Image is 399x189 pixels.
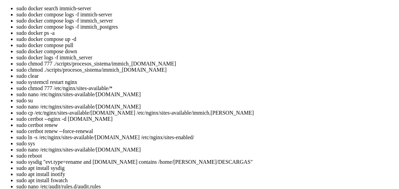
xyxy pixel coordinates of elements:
[3,20,310,26] x-row: see /var/log/unattended-upgrades/unattended-upgrades.log
[16,159,396,165] li: sudo sysdig "evt.type=rename and [DOMAIN_NAME] contains /home/[PERSON_NAME]/DESCARGAS"
[16,61,396,67] li: sudo chmod 777 ./scripts/procesos_sistema/immich_[DOMAIN_NAME]
[16,98,396,104] li: sudo su
[3,38,310,43] x-row: the exact distribution terms for each program are described in the
[16,91,396,98] li: sudo nano /etc/nginx/sites-available/[DOMAIN_NAME]
[16,110,396,116] li: sudo cp /etc/nginx/sites-available/[DOMAIN_NAME] /etc/nginx/sites-available/immich.[PERSON_NAME]
[16,36,396,42] li: sudo docker compose up -d
[3,67,310,72] x-row: Last login: [DATE] from [TECHNICAL_ID]
[16,18,396,24] li: sudo docker compose logs -f immich_server
[16,128,396,134] li: sudo certbot renew --force-renewal
[41,72,49,78] span: ~ $
[16,30,396,36] li: sudo docker ps -a
[16,177,396,184] li: sudo apt install fswatch
[16,134,396,141] li: sudo ln -s /etc/nginx/sites-available/[DOMAIN_NAME] /etc/nginx/sites-enabled/
[3,32,310,38] x-row: The programs included with the Debian GNU/Linux system are free software;
[16,116,396,122] li: sudo certbot --nginx -d [DOMAIN_NAME]
[16,67,396,73] li: sudo chmod ./scripts/procesos_sistema/immich_[DOMAIN_NAME]
[3,72,310,78] x-row: : sudo
[16,104,396,110] li: sudo nano /etc/nginx/sites-available/[DOMAIN_NAME]
[16,141,396,147] li: sudo sys
[3,3,310,9] x-row: Linux raspberrypi [DATE]+rpt-rpi-v8 #1 SMP PREEMPT Debian 1:6.6.74-1+rpt1 ([DATE]) aarch64
[16,165,396,171] li: sudo apt install sysdig
[3,55,310,61] x-row: Debian GNU/Linux comes with ABSOLUTELY NO WARRANTY, to the extent
[3,43,310,49] x-row: individual files in /usr/share/doc/*/copyright.
[3,61,310,67] x-row: permitted by applicable law.
[16,147,396,153] li: sudo nano /etc/nginx/sites-available/[DOMAIN_NAME]
[3,14,310,20] x-row: 478 updates could not be installed automatically. For more details,
[3,72,38,78] span: [PERSON_NAME]
[16,24,396,30] li: sudo docker compose logs -f immich_postgres
[16,42,396,48] li: sudo docker compose pull
[16,5,396,12] li: sudo docker search immich-server
[16,171,396,177] li: sudo apt install inotify
[16,153,396,159] li: sudo reboot
[86,72,89,78] div: (29, 12)
[16,12,396,18] li: sudo docker compose logs -f immich-server
[16,79,396,85] li: sudo systemctl restart nginx
[16,48,396,55] li: sudo docker compose down
[16,122,396,128] li: sudo certbot renew
[16,55,396,61] li: sudo docker logs -f immich_server
[16,73,396,79] li: sudo clear
[16,85,396,91] li: sudo chmod 777 /etc/nginx/sites-available/*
